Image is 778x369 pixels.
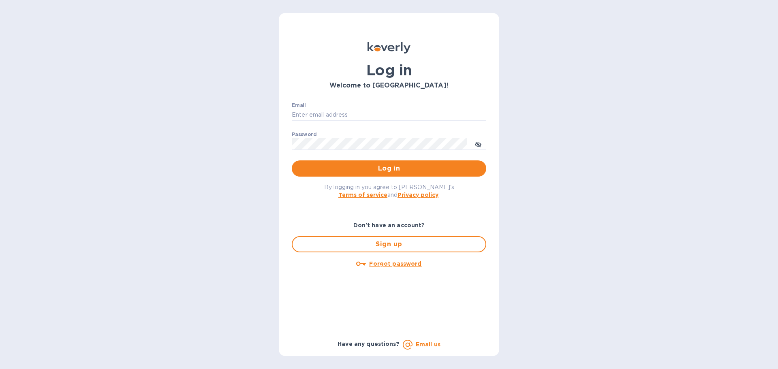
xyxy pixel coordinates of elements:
[292,109,486,121] input: Enter email address
[368,42,410,53] img: Koverly
[298,164,480,173] span: Log in
[470,136,486,152] button: toggle password visibility
[324,184,454,198] span: By logging in you agree to [PERSON_NAME]'s and .
[292,62,486,79] h1: Log in
[292,160,486,177] button: Log in
[416,341,440,348] a: Email us
[292,82,486,90] h3: Welcome to [GEOGRAPHIC_DATA]!
[299,239,479,249] span: Sign up
[292,103,306,108] label: Email
[338,341,400,347] b: Have any questions?
[398,192,438,198] a: Privacy policy
[369,260,421,267] u: Forgot password
[338,192,387,198] a: Terms of service
[292,132,316,137] label: Password
[353,222,425,228] b: Don't have an account?
[292,236,486,252] button: Sign up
